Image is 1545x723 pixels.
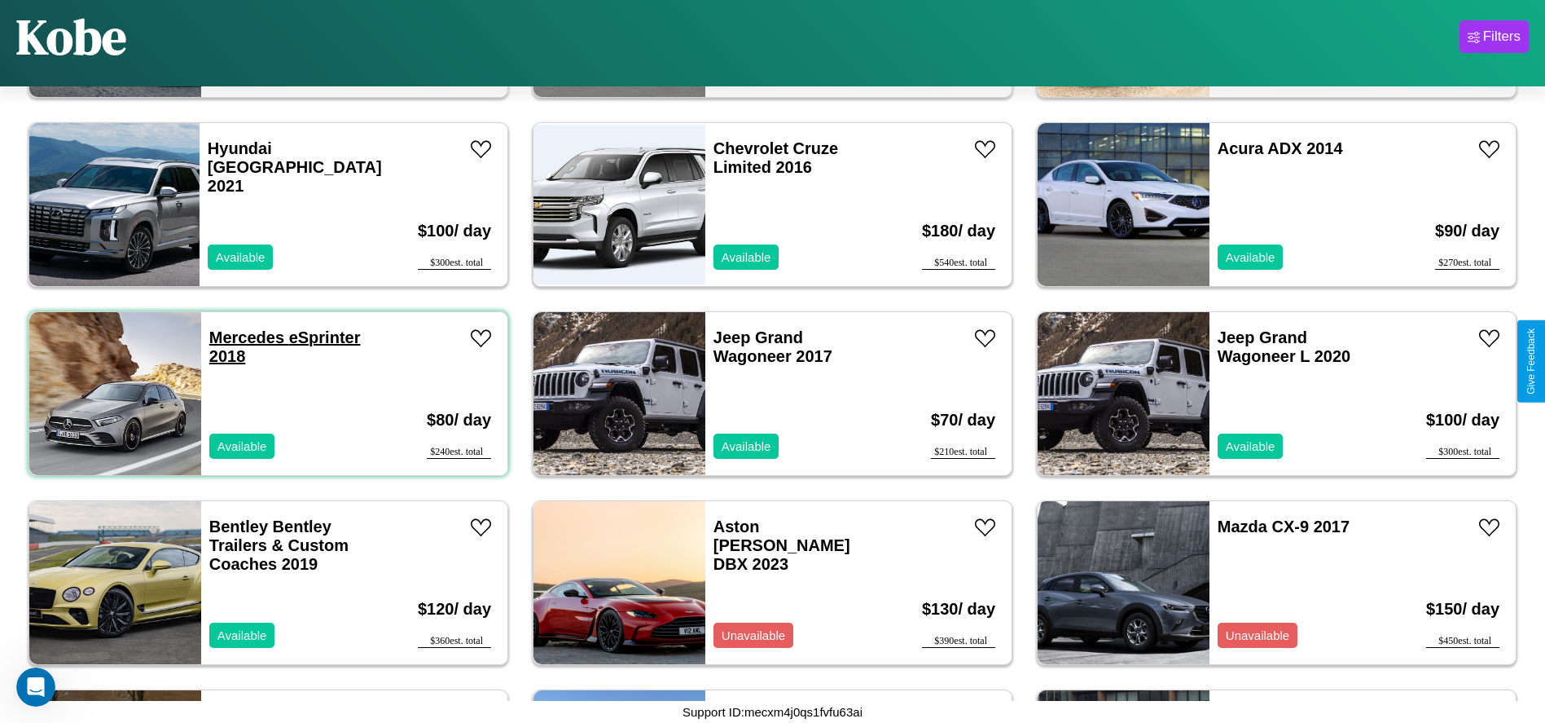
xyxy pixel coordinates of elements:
[713,139,838,176] a: Chevrolet Cruze Limited 2016
[1218,328,1350,365] a: Jeep Grand Wagoneer L 2020
[1483,29,1521,45] div: Filters
[418,635,491,648] div: $ 360 est. total
[722,246,771,268] p: Available
[1426,584,1499,635] h3: $ 150 / day
[713,328,832,365] a: Jeep Grand Wagoneer 2017
[1218,518,1350,536] a: Mazda CX-9 2017
[922,635,995,648] div: $ 390 est. total
[1435,257,1499,270] div: $ 270 est. total
[931,395,995,446] h3: $ 70 / day
[1218,139,1343,157] a: Acura ADX 2014
[931,446,995,459] div: $ 210 est. total
[1435,205,1499,257] h3: $ 90 / day
[922,584,995,635] h3: $ 130 / day
[209,518,349,573] a: Bentley Bentley Trailers & Custom Coaches 2019
[722,435,771,457] p: Available
[418,584,491,635] h3: $ 120 / day
[16,3,126,70] h1: Kobe
[1226,624,1289,646] p: Unavailable
[427,395,491,446] h3: $ 80 / day
[427,446,491,459] div: $ 240 est. total
[418,257,491,270] div: $ 300 est. total
[1426,635,1499,648] div: $ 450 est. total
[922,257,995,270] div: $ 540 est. total
[713,518,850,573] a: Aston [PERSON_NAME] DBX 2023
[1226,246,1275,268] p: Available
[217,624,267,646] p: Available
[209,328,361,365] a: Mercedes eSprinter 2018
[1426,446,1499,459] div: $ 300 est. total
[1426,395,1499,446] h3: $ 100 / day
[1459,20,1529,53] button: Filters
[208,139,382,195] a: Hyundai [GEOGRAPHIC_DATA] 2021
[418,205,491,257] h3: $ 100 / day
[922,205,995,257] h3: $ 180 / day
[722,624,785,646] p: Unavailable
[217,435,267,457] p: Available
[216,246,266,268] p: Available
[1525,328,1537,395] div: Give Feedback
[16,668,55,707] iframe: Intercom live chat
[683,701,862,723] p: Support ID: mecxm4j0qs1fvfu63ai
[1226,435,1275,457] p: Available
